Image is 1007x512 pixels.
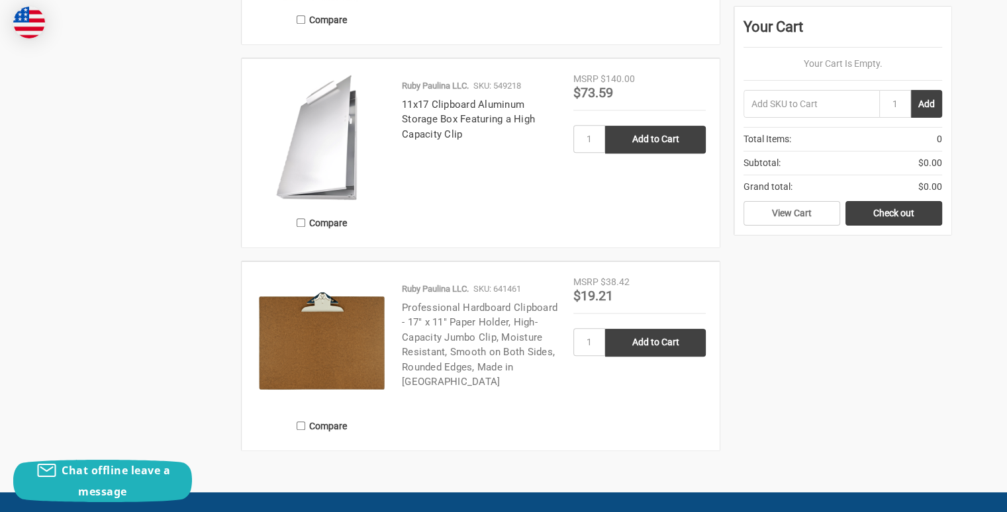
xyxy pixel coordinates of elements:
[918,156,942,170] span: $0.00
[13,7,45,38] img: duty and tax information for United States
[845,201,942,226] a: Check out
[743,156,781,170] span: Subtotal:
[256,212,388,234] label: Compare
[473,79,521,93] p: SKU: 549218
[62,463,170,499] span: Chat offline leave a message
[605,126,706,153] input: Add to Cart
[473,282,521,296] p: SKU: 641461
[937,132,942,146] span: 0
[402,99,535,140] a: 11x17 Clipboard Aluminum Storage Box Featuring a High Capacity Clip
[743,180,792,194] span: Grand total:
[13,460,192,502] button: Chat offline leave a message
[605,329,706,357] input: Add to Cart
[743,132,791,146] span: Total Items:
[402,282,469,296] p: Ruby Paulina LLC.
[573,275,599,289] div: MSRP
[256,415,388,437] label: Compare
[256,275,388,407] img: Professional Hardboard Clipboard - 17" x 11" Paper Holder, High-Capacity Jumbo Clip, Moisture Res...
[743,16,942,48] div: Your Cart
[911,90,942,118] button: Add
[918,180,942,194] span: $0.00
[743,90,879,118] input: Add SKU to Cart
[573,72,599,86] div: MSRP
[743,201,840,226] a: View Cart
[256,9,388,30] label: Compare
[297,421,305,430] input: Compare
[297,218,305,227] input: Compare
[743,57,942,71] p: Your Cart Is Empty.
[256,72,388,204] img: 11x17 Clipboard Aluminum Storage Box Featuring a High Capacity Clip
[600,277,630,287] span: $38.42
[402,302,557,388] a: Professional Hardboard Clipboard - 17" x 11" Paper Holder, High-Capacity Jumbo Clip, Moisture Res...
[573,288,613,304] span: $19.21
[573,85,613,101] span: $73.59
[297,15,305,24] input: Compare
[402,79,469,93] p: Ruby Paulina LLC.
[600,73,635,84] span: $140.00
